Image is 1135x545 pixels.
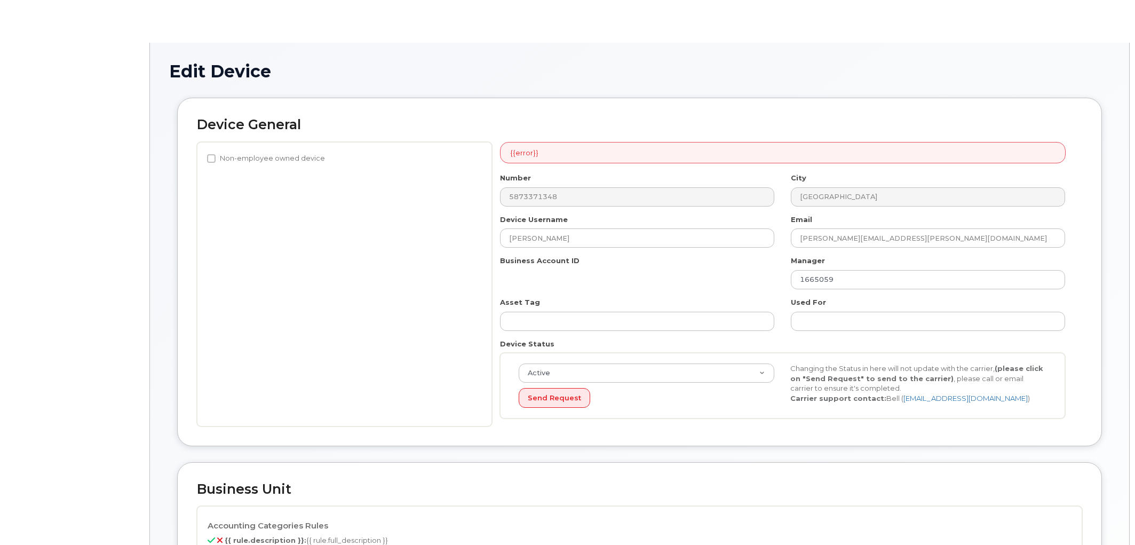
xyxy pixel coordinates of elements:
[791,173,806,183] label: City
[500,173,531,183] label: Number
[790,364,1043,383] strong: (please click on "Send Request" to send to the carrier)
[197,117,1082,132] h2: Device General
[500,256,580,266] label: Business Account ID
[791,256,825,266] label: Manager
[500,339,554,349] label: Device Status
[225,536,306,544] b: {{ rule.description }}:
[197,482,1082,497] h2: Business Unit
[903,394,1028,402] a: [EMAIL_ADDRESS][DOMAIN_NAME]
[519,388,590,408] button: Send Request
[207,152,325,165] label: Non-employee owned device
[790,394,886,402] strong: Carrier support contact:
[791,270,1065,289] input: Select manager
[791,215,812,225] label: Email
[207,154,216,163] input: Non-employee owned device
[500,215,568,225] label: Device Username
[500,142,1066,164] div: {{error}}
[208,522,1071,531] h4: Accounting Categories Rules
[791,297,826,307] label: Used For
[782,364,1054,403] div: Changing the Status in here will not update with the carrier, , please call or email carrier to e...
[169,62,1110,81] h1: Edit Device
[500,297,540,307] label: Asset Tag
